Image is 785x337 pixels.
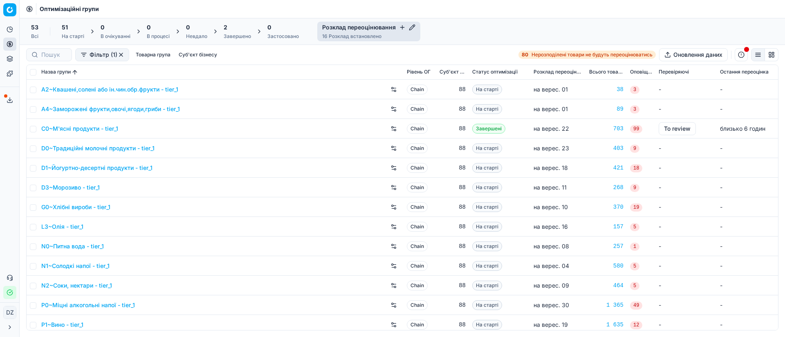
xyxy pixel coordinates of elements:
[440,164,466,172] div: 88
[75,48,129,61] button: Фільтр (1)
[534,301,569,308] span: на верес. 30
[41,242,104,250] a: N0~Питна вода - tier_1
[41,203,110,211] a: G0~Хлібні вироби - tier_1
[147,23,150,31] span: 0
[4,306,16,319] span: DZ
[472,281,502,290] span: На старті
[132,50,174,60] button: Товарна група
[472,104,502,114] span: На старті
[534,321,568,328] span: на верес. 19
[41,125,118,133] a: C0~М'ясні продукти - tier_1
[630,321,642,329] span: 12
[472,183,502,192] span: На старті
[440,262,466,270] div: 88
[659,122,696,135] button: To review
[41,183,100,192] a: D3~Морозиво - tier_1
[630,145,639,153] span: 9
[655,237,717,256] td: -
[41,69,71,76] span: Назва групи
[31,33,38,40] div: Всі
[655,197,717,217] td: -
[440,85,466,94] div: 88
[655,158,717,178] td: -
[717,256,778,276] td: -
[407,202,428,212] span: Chain
[534,243,569,250] span: на верес. 08
[407,69,431,76] span: Рівень OГ
[589,164,624,172] div: 421
[62,23,68,31] span: 51
[720,125,765,132] span: близько 6 годин
[589,242,624,250] a: 257
[589,223,624,231] div: 157
[659,48,728,61] button: Оновлення даних
[589,281,624,290] div: 464
[41,51,67,59] input: Пошук
[717,197,778,217] td: -
[267,23,271,31] span: 0
[41,321,83,329] a: P1~Вино - tier_1
[472,85,502,94] span: На старті
[41,262,110,270] a: N1~Солодкі напої - tier_1
[534,164,568,171] span: на верес. 18
[630,105,639,114] span: 3
[407,85,428,94] span: Chain
[41,301,135,309] a: P0~Міцні алкогольні напої - tier_1
[717,158,778,178] td: -
[589,321,624,329] div: 1 635
[717,276,778,295] td: -
[655,217,717,237] td: -
[534,184,567,191] span: на верес. 11
[472,124,505,134] span: Завершені
[589,262,624,270] div: 580
[659,69,689,76] span: Перевіряючі
[186,23,190,31] span: 0
[440,125,466,133] div: 88
[62,33,84,40] div: На старті
[224,33,251,40] div: Завершено
[589,105,624,113] div: 89
[534,125,569,132] span: на верес. 22
[71,68,79,76] button: Sorted by Назва групи ascending
[407,124,428,134] span: Chain
[407,222,428,232] span: Chain
[440,281,466,290] div: 88
[322,23,415,31] h4: Розклад переоцінювання
[717,237,778,256] td: -
[589,125,624,133] a: 703
[440,69,466,76] span: Суб'єкт бізнесу
[518,51,656,59] a: 80Нерозподілені товари не будуть переоцінюватись
[407,163,428,173] span: Chain
[589,85,624,94] a: 38
[717,80,778,99] td: -
[630,86,639,94] span: 3
[589,69,624,76] span: Всього товарів
[267,33,299,40] div: Застосовано
[532,51,653,58] span: Нерозподілені товари не будуть переоцінюватись
[534,262,569,269] span: на верес. 04
[440,223,466,231] div: 88
[41,144,155,152] a: D0~Традиційні молочні продукти - tier_1
[630,301,642,310] span: 49
[589,183,624,192] a: 268
[717,99,778,119] td: -
[589,203,624,211] div: 370
[472,241,502,251] span: На старті
[40,5,99,13] span: Оптимізаційні групи
[589,144,624,152] a: 403
[717,138,778,158] td: -
[472,143,502,153] span: На старті
[407,300,428,310] span: Chain
[589,301,624,309] div: 1 365
[440,105,466,113] div: 88
[717,315,778,335] td: -
[472,163,502,173] span: На старті
[534,145,569,152] span: на верес. 23
[717,217,778,237] td: -
[630,184,639,192] span: 9
[472,222,502,232] span: На старті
